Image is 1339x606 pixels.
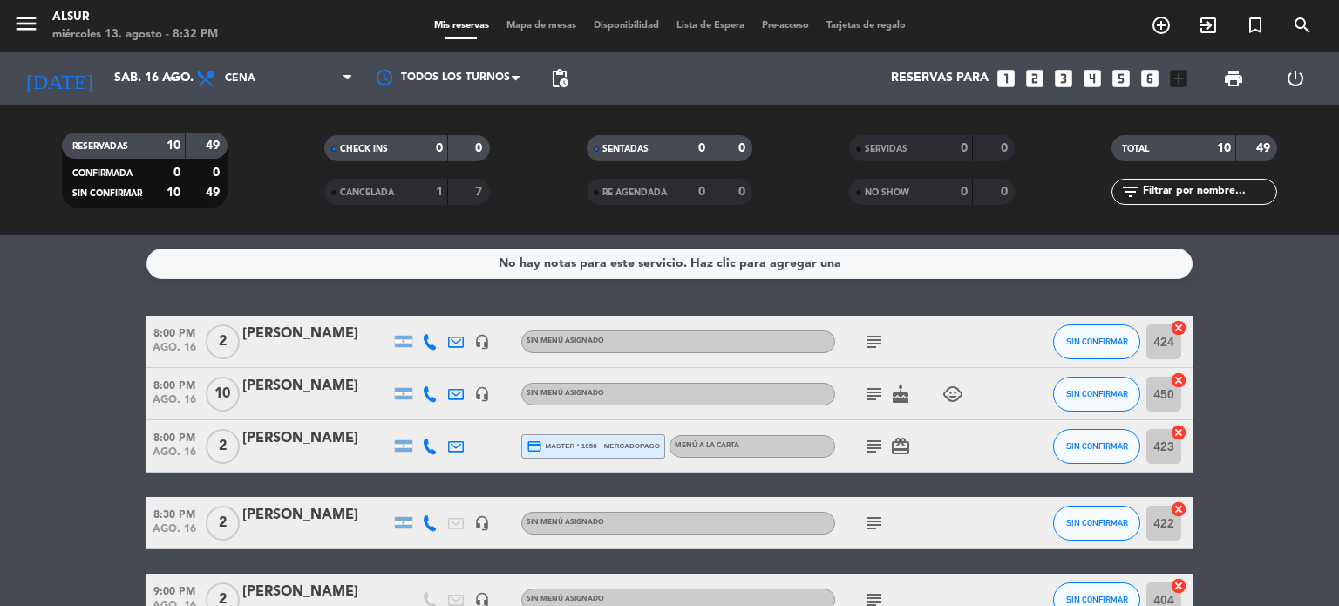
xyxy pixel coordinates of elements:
[498,21,585,31] span: Mapa de mesas
[1285,68,1306,89] i: power_settings_new
[604,440,660,452] span: mercadopago
[1052,67,1075,90] i: looks_3
[206,429,240,464] span: 2
[1170,424,1187,441] i: cancel
[1001,186,1011,198] strong: 0
[475,186,486,198] strong: 7
[72,189,142,198] span: SIN CONFIRMAR
[1120,181,1141,202] i: filter_list
[527,337,604,344] span: Sin menú asignado
[242,375,391,398] div: [PERSON_NAME]
[1292,15,1313,36] i: search
[13,10,39,37] i: menu
[1256,142,1274,154] strong: 49
[206,324,240,359] span: 2
[1122,145,1149,153] span: TOTAL
[242,504,391,527] div: [PERSON_NAME]
[738,186,749,198] strong: 0
[13,10,39,43] button: menu
[527,439,542,454] i: credit_card
[864,436,885,457] i: subject
[698,186,705,198] strong: 0
[52,9,218,26] div: Alsur
[602,145,649,153] span: SENTADAS
[225,72,255,85] span: Cena
[52,26,218,44] div: miércoles 13. agosto - 8:32 PM
[146,374,202,394] span: 8:00 PM
[72,169,133,178] span: CONFIRMADA
[865,188,909,197] span: NO SHOW
[1110,67,1132,90] i: looks_5
[864,384,885,405] i: subject
[1170,500,1187,518] i: cancel
[206,187,223,199] strong: 49
[162,68,183,89] i: arrow_drop_down
[1217,142,1231,154] strong: 10
[1245,15,1266,36] i: turned_in_not
[213,167,223,179] strong: 0
[499,254,841,274] div: No hay notas para este servicio. Haz clic para agregar una
[206,377,240,412] span: 10
[890,436,911,457] i: card_giftcard
[146,503,202,523] span: 8:30 PM
[1151,15,1172,36] i: add_circle_outline
[436,186,443,198] strong: 1
[527,519,604,526] span: Sin menú asignado
[1170,319,1187,337] i: cancel
[436,142,443,154] strong: 0
[242,427,391,450] div: [PERSON_NAME]
[72,142,128,151] span: RESERVADAS
[206,140,223,152] strong: 49
[1066,389,1128,398] span: SIN CONFIRMAR
[1138,67,1161,90] i: looks_6
[340,188,394,197] span: CANCELADA
[474,386,490,402] i: headset_mic
[1223,68,1244,89] span: print
[698,142,705,154] strong: 0
[1170,371,1187,389] i: cancel
[1001,142,1011,154] strong: 0
[995,67,1017,90] i: looks_one
[146,322,202,342] span: 8:00 PM
[527,439,597,454] span: master * 1658
[1053,429,1140,464] button: SIN CONFIRMAR
[1170,577,1187,595] i: cancel
[242,323,391,345] div: [PERSON_NAME]
[1264,52,1326,105] div: LOG OUT
[173,167,180,179] strong: 0
[961,186,968,198] strong: 0
[753,21,818,31] span: Pre-acceso
[864,331,885,352] i: subject
[1141,182,1276,201] input: Filtrar por nombre...
[675,442,739,449] span: MENÚ A LA CARTA
[475,142,486,154] strong: 0
[1198,15,1219,36] i: exit_to_app
[890,384,911,405] i: cake
[146,523,202,543] span: ago. 16
[1053,506,1140,541] button: SIN CONFIRMAR
[1053,377,1140,412] button: SIN CONFIRMAR
[146,446,202,466] span: ago. 16
[865,145,907,153] span: SERVIDAS
[167,140,180,152] strong: 10
[1053,324,1140,359] button: SIN CONFIRMAR
[864,513,885,534] i: subject
[340,145,388,153] span: CHECK INS
[1167,67,1190,90] i: add_box
[585,21,668,31] span: Disponibilidad
[242,581,391,603] div: [PERSON_NAME]
[891,71,989,85] span: Reservas para
[527,596,604,603] span: Sin menú asignado
[1066,441,1128,451] span: SIN CONFIRMAR
[961,142,968,154] strong: 0
[527,390,604,397] span: Sin menú asignado
[13,59,105,98] i: [DATE]
[668,21,753,31] span: Lista de Espera
[1081,67,1104,90] i: looks_4
[474,334,490,350] i: headset_mic
[206,506,240,541] span: 2
[146,394,202,414] span: ago. 16
[167,187,180,199] strong: 10
[1066,595,1128,604] span: SIN CONFIRMAR
[425,21,498,31] span: Mis reservas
